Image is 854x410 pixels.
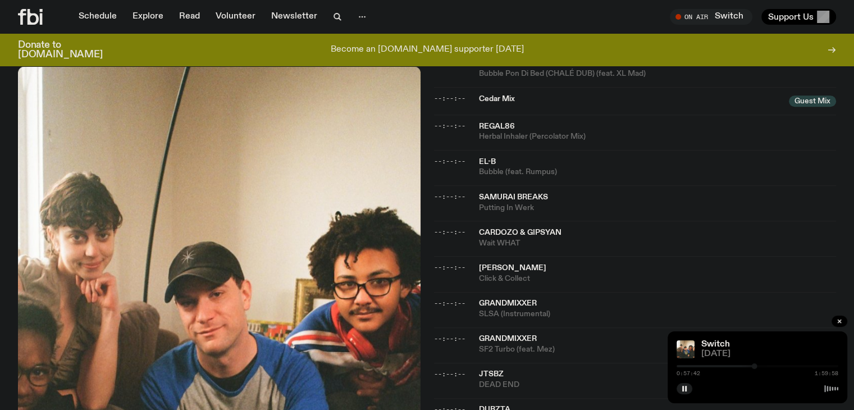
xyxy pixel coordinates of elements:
[434,263,465,272] span: --:--:--
[768,12,814,22] span: Support Us
[479,229,561,236] span: Cardozo & Gipsyan
[479,264,546,272] span: [PERSON_NAME]
[670,9,752,25] button: On AirSwitch
[479,94,783,104] span: Cedar Mix
[479,309,837,320] span: SLSA (Instrumental)
[434,192,465,201] span: --:--:--
[479,238,837,249] span: Wait WHAT
[264,9,324,25] a: Newsletter
[479,203,837,213] span: Putting In Werk
[479,69,837,79] span: Bubble Pon Di Bed (CHALÉ DUB) (feat. XL Mad)
[479,299,537,307] span: GRANDMIXXER
[126,9,170,25] a: Explore
[701,350,838,358] span: [DATE]
[479,122,515,130] span: Regal86
[479,335,537,343] span: GRANDMIXXER
[677,340,695,358] img: A warm film photo of the switch team sitting close together. from left to right: Cedar, Lau, Sand...
[72,9,124,25] a: Schedule
[434,334,465,343] span: --:--:--
[479,193,548,201] span: Samurai Breaks
[479,380,837,390] span: DEAD END
[331,45,524,55] p: Become an [DOMAIN_NAME] supporter [DATE]
[434,94,465,103] span: --:--:--
[479,370,504,378] span: JTSBZ
[172,9,207,25] a: Read
[434,121,465,130] span: --:--:--
[479,274,837,284] span: Click & Collect
[434,227,465,236] span: --:--:--
[434,370,465,379] span: --:--:--
[815,371,838,376] span: 1:59:58
[789,95,836,107] span: Guest Mix
[701,340,730,349] a: Switch
[479,167,837,177] span: Bubble (feat. Rumpus)
[434,157,465,166] span: --:--:--
[209,9,262,25] a: Volunteer
[761,9,836,25] button: Support Us
[18,40,103,60] h3: Donate to [DOMAIN_NAME]
[479,344,837,355] span: SF2 Turbo (feat. Mez)
[479,158,496,166] span: El-B
[434,299,465,308] span: --:--:--
[479,131,837,142] span: Herbal Inhaler (Percolator Mix)
[677,371,700,376] span: 0:57:42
